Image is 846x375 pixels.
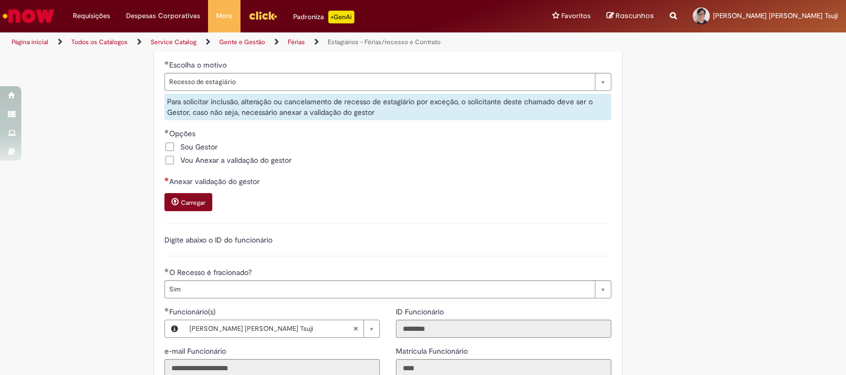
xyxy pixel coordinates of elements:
div: Padroniza [293,11,354,23]
span: Necessários - Funcionário(s) [169,307,218,316]
div: Para solicitar inclusão, alteração ou cancelamento de recesso de estagiário por exceção, o solici... [164,94,611,120]
abbr: Limpar campo Funcionário(s) [347,320,363,337]
span: Obrigatório Preenchido [164,61,169,65]
button: Carregar anexo de Anexar validação do gestor Required [164,193,212,211]
span: Recesso de estagiário [169,73,590,90]
a: Página inicial [12,38,48,46]
span: [PERSON_NAME] [PERSON_NAME] Tsuji [189,320,353,337]
span: Somente leitura - Matrícula Funcionário [396,346,470,356]
span: Escolha o motivo [169,60,229,70]
span: [PERSON_NAME] [PERSON_NAME] Tsuji [713,11,838,20]
span: O Recesso é fracionado? [169,268,254,277]
span: More [216,11,233,21]
span: Obrigatório Preenchido [164,129,169,134]
span: Opções [169,129,197,138]
span: Obrigatório Preenchido [164,307,169,312]
span: Rascunhos [616,11,654,21]
span: Necessários [164,177,169,181]
a: Gente e Gestão [219,38,265,46]
span: Requisições [73,11,110,21]
a: Estagiários - Férias/recesso e Contrato [328,38,441,46]
small: Carregar [181,198,205,207]
img: ServiceNow [1,5,56,27]
span: Anexar validação do gestor [169,177,262,186]
a: [PERSON_NAME] [PERSON_NAME] TsujiLimpar campo Funcionário(s) [184,320,379,337]
input: ID Funcionário [396,320,611,338]
span: Vou Anexar a validação do gestor [180,155,292,165]
a: Rascunhos [607,11,654,21]
span: Obrigatório Preenchido [164,268,169,272]
img: click_logo_yellow_360x200.png [248,7,277,23]
ul: Trilhas de página [8,32,556,52]
span: Sim [169,281,590,298]
a: Todos os Catálogos [71,38,128,46]
label: Digite abaixo o ID do funcionário [164,235,272,245]
span: Despesas Corporativas [126,11,200,21]
span: Favoritos [561,11,591,21]
button: Funcionário(s), Visualizar este registro Henrique Marcel Yudi De Oliveira Tsuji [165,320,184,337]
span: Somente leitura - e-mail Funcionário [164,346,228,356]
a: Férias [288,38,305,46]
p: +GenAi [328,11,354,23]
span: Somente leitura - ID Funcionário [396,307,446,316]
span: Sou Gestor [180,141,218,152]
a: Service Catalog [151,38,196,46]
